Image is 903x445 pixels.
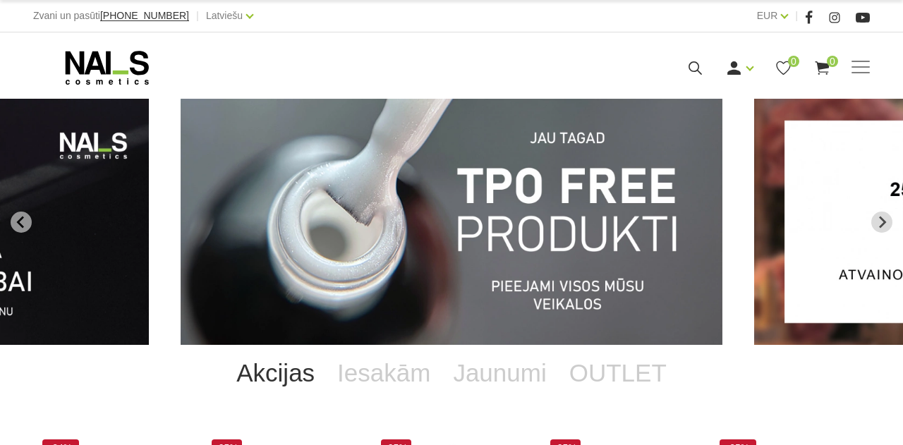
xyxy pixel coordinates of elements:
[33,7,189,25] div: Zvani un pasūti
[788,56,799,67] span: 0
[100,11,189,21] a: [PHONE_NUMBER]
[827,56,838,67] span: 0
[795,7,798,25] span: |
[100,10,189,21] span: [PHONE_NUMBER]
[813,59,831,77] a: 0
[558,345,678,401] a: OUTLET
[326,345,442,401] a: Iesakām
[871,212,892,233] button: Next slide
[225,345,326,401] a: Akcijas
[206,7,243,24] a: Latviešu
[11,212,32,233] button: Go to last slide
[181,99,722,345] li: 1 of 13
[442,345,557,401] a: Jaunumi
[775,59,792,77] a: 0
[196,7,199,25] span: |
[757,7,778,24] a: EUR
